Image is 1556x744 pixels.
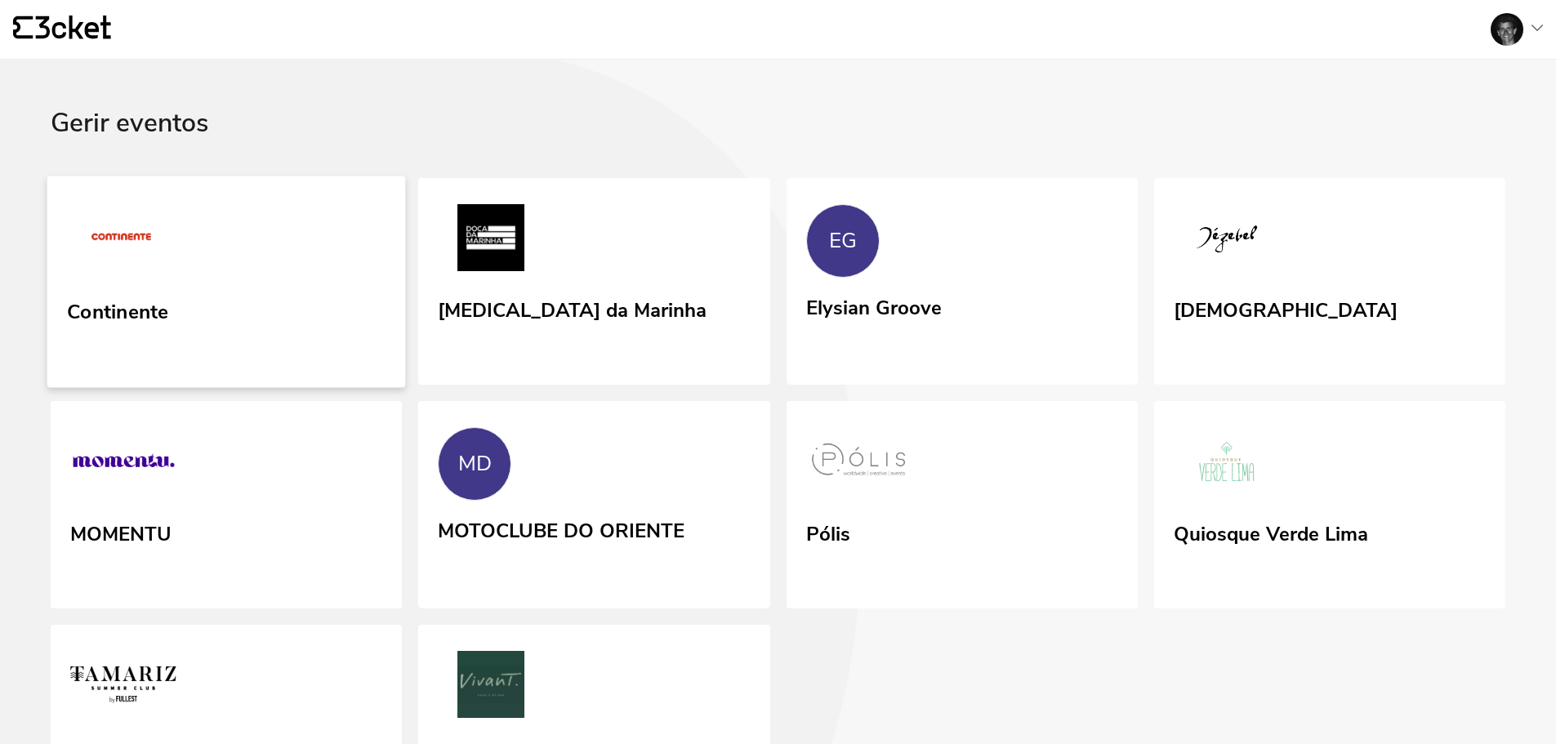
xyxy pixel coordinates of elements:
[1154,401,1505,608] a: Quiosque Verde Lima Quiosque Verde Lima
[67,203,176,278] img: Continente
[438,204,544,278] img: Doca da Marinha
[829,229,857,253] div: EG
[47,176,406,387] a: Continente Continente
[806,291,942,320] div: Elysian Groove
[806,427,912,501] img: Pólis
[1174,204,1280,278] img: Jézebel
[438,651,544,724] img: Vivant Social Club
[418,178,769,385] a: Doca da Marinha [MEDICAL_DATA] da Marinha
[806,517,850,546] div: Pólis
[418,401,769,605] a: MD MOTOCLUBE DO ORIENTE
[787,401,1138,608] a: Pólis Pólis
[70,651,176,724] img: Tamariz
[1174,427,1280,501] img: Quiosque Verde Lima
[1154,178,1505,385] a: Jézebel [DEMOGRAPHIC_DATA]
[13,16,33,39] g: {' '}
[13,16,111,43] a: {' '}
[51,401,402,608] a: MOMENTU MOMENTU
[438,293,707,323] div: [MEDICAL_DATA] da Marinha
[1174,293,1398,323] div: [DEMOGRAPHIC_DATA]
[51,109,1505,178] div: Gerir eventos
[67,294,168,323] div: Continente
[438,514,684,543] div: MOTOCLUBE DO ORIENTE
[70,427,176,501] img: MOMENTU
[1174,517,1368,546] div: Quiosque Verde Lima
[787,178,1138,382] a: EG Elysian Groove
[458,452,492,476] div: MD
[70,517,172,546] div: MOMENTU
